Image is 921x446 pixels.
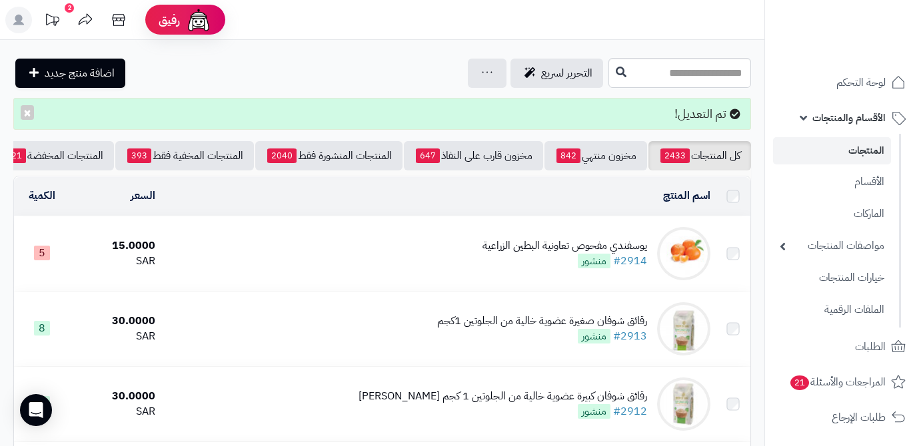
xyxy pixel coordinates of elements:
a: مواصفات المنتجات [773,232,891,260]
a: الطلبات [773,331,913,363]
a: اسم المنتج [663,188,710,204]
div: SAR [75,254,155,269]
span: رفيق [159,12,180,28]
span: اضافة منتج جديد [45,65,115,81]
img: رقائق شوفان كبيرة عضوية خالية من الجلوتين 1 كجم اسكا دورو [657,377,710,431]
div: Open Intercom Messenger [20,394,52,426]
span: منشور [578,404,610,419]
span: لوحة التحكم [836,73,886,92]
div: رقائق شوفان كبيرة عضوية خالية من الجلوتين 1 كجم [PERSON_NAME] [359,389,647,404]
span: الأقسام والمنتجات [812,109,886,127]
span: 2433 [660,148,690,163]
img: ai-face.png [185,7,212,33]
img: رقائق شوفان صغيرة عضوية خالية من الجلوتين 1كجم [657,302,710,355]
div: 2 [65,3,74,13]
a: مخزون قارب على النفاذ647 [404,141,543,170]
a: الأقسام [773,168,891,196]
span: 8 [34,321,50,335]
span: 2040 [267,148,297,163]
a: تحديثات المنصة [35,7,69,37]
span: 647 [416,148,440,163]
div: يوسفندي مفحوص تعاونية البطين الزراعية [482,238,647,254]
span: منشور [578,329,610,343]
a: #2912 [613,403,647,419]
img: يوسفندي مفحوص تعاونية البطين الزراعية [657,227,710,280]
span: طلبات الإرجاع [832,408,886,427]
a: خيارات المنتجات [773,264,891,292]
a: المراجعات والأسئلة21 [773,366,913,398]
span: 842 [556,148,580,163]
div: تم التعديل! [13,98,751,130]
span: 21 [7,148,26,163]
a: لوحة التحكم [773,67,913,99]
a: التحرير لسريع [510,59,603,88]
span: 21 [790,375,810,390]
a: اضافة منتج جديد [15,59,125,88]
span: الطلبات [855,337,886,356]
div: SAR [75,404,155,419]
div: رقائق شوفان صغيرة عضوية خالية من الجلوتين 1كجم [437,314,647,329]
div: 30.0000 [75,389,155,404]
a: طلبات الإرجاع [773,401,913,433]
span: التحرير لسريع [541,65,592,81]
a: المنتجات المخفية فقط393 [115,141,254,170]
span: منشور [578,254,610,268]
a: الماركات [773,200,891,228]
a: المنتجات المنشورة فقط2040 [255,141,403,170]
a: #2914 [613,253,647,269]
div: 15.0000 [75,238,155,254]
a: #2913 [613,328,647,344]
a: كل المنتجات2433 [648,141,751,170]
span: 5 [34,246,50,260]
a: الكمية [29,188,55,204]
span: المراجعات والأسئلة [789,373,886,391]
a: المنتجات [773,137,891,164]
a: السعر [131,188,155,204]
a: الملفات الرقمية [773,296,891,324]
div: 30.0000 [75,314,155,329]
a: مخزون منتهي842 [544,141,647,170]
div: SAR [75,329,155,344]
img: logo-2.png [830,31,908,59]
button: × [21,105,34,120]
span: 393 [127,148,151,163]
